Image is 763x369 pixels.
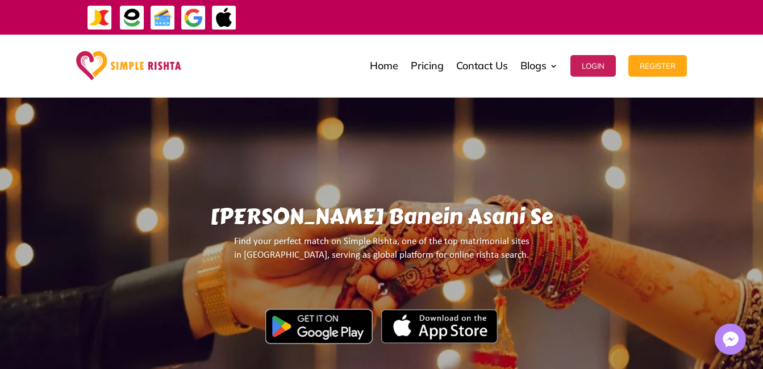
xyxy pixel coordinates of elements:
a: Blogs [520,37,558,94]
a: Contact Us [456,37,508,94]
img: Credit Cards [150,5,176,31]
a: Register [628,37,687,94]
button: Login [570,55,616,77]
img: JazzCash-icon [87,5,112,31]
img: ApplePay-icon [211,5,237,31]
h1: [PERSON_NAME] Banein Asani Se [99,204,664,235]
img: Google Play [265,309,373,344]
button: Register [628,55,687,77]
a: Login [570,37,616,94]
a: Pricing [411,37,444,94]
img: GooglePay-icon [181,5,206,31]
a: Home [370,37,398,94]
img: Messenger [719,328,742,351]
img: EasyPaisa-icon [119,5,145,31]
p: Find your perfect match on Simple Rishta, one of the top matrimonial sites in [GEOGRAPHIC_DATA], ... [99,235,664,272]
